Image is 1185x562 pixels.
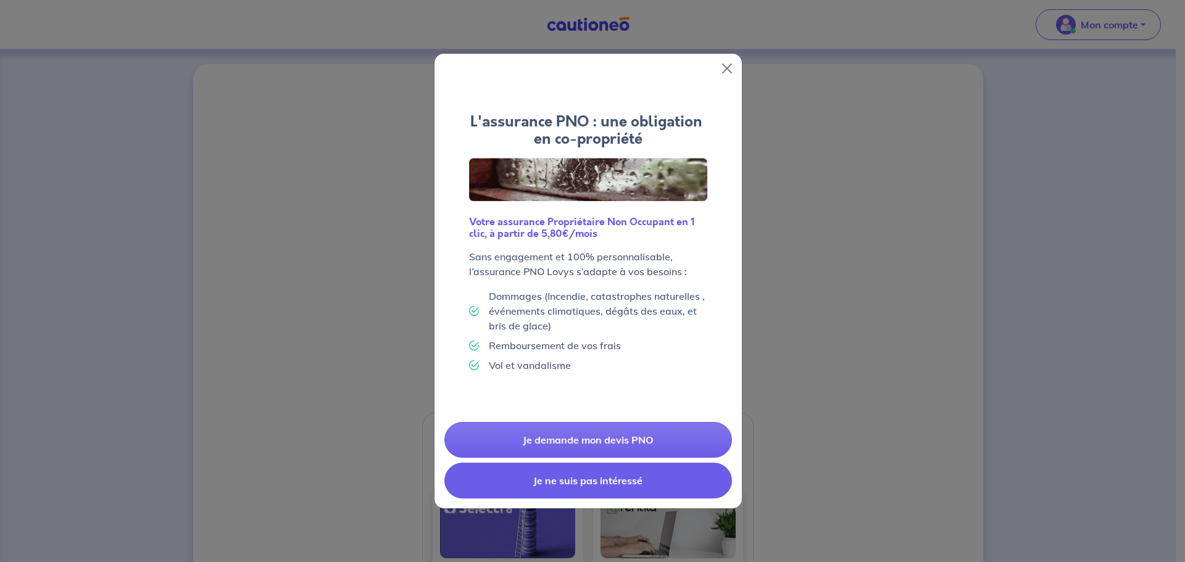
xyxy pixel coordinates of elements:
p: Dommages (Incendie, catastrophes naturelles , événements climatiques, dégâts des eaux, et bris de... [489,289,707,333]
a: Je demande mon devis PNO [444,422,732,458]
p: Vol et vandalisme [489,358,571,373]
img: Logo Lovys [469,158,707,201]
button: Je ne suis pas intéressé [444,463,732,498]
p: Sans engagement et 100% personnalisable, l’assurance PNO Lovys s’adapte à vos besoins : [469,249,707,279]
h6: Votre assurance Propriétaire Non Occupant en 1 clic, à partir de 5,80€/mois [469,216,707,239]
p: Remboursement de vos frais [489,338,621,353]
button: Close [717,59,737,78]
h4: L'assurance PNO : une obligation en co-propriété [469,113,707,149]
